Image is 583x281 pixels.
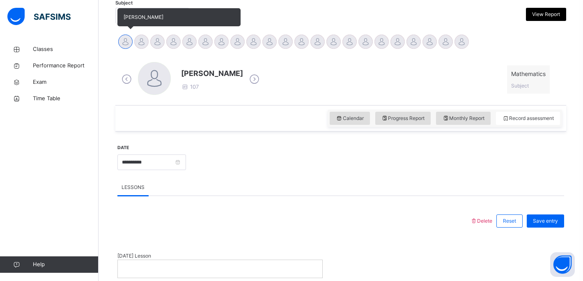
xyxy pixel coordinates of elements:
span: Performance Report [33,62,99,70]
span: Help [33,260,98,269]
span: [DATE] Lesson [117,252,323,260]
label: Date [117,145,129,151]
span: Delete [470,218,492,224]
span: 107 [181,83,199,90]
span: Save entry [533,217,558,225]
span: Subject [511,83,529,89]
span: Record assessment [502,115,554,122]
span: Classes [33,45,99,53]
span: Mathematics [511,69,546,78]
img: safsims [7,8,71,25]
span: Time Table [33,94,99,103]
span: [PERSON_NAME] [181,68,243,79]
span: Exam [33,78,99,86]
button: Open asap [550,252,575,277]
span: Reset [503,217,516,225]
span: [PERSON_NAME] [124,14,163,20]
span: Calendar [336,115,364,122]
span: Monthly Report [442,115,484,122]
span: Progress Report [381,115,425,122]
span: View Report [532,11,560,18]
span: LESSONS [122,184,145,191]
